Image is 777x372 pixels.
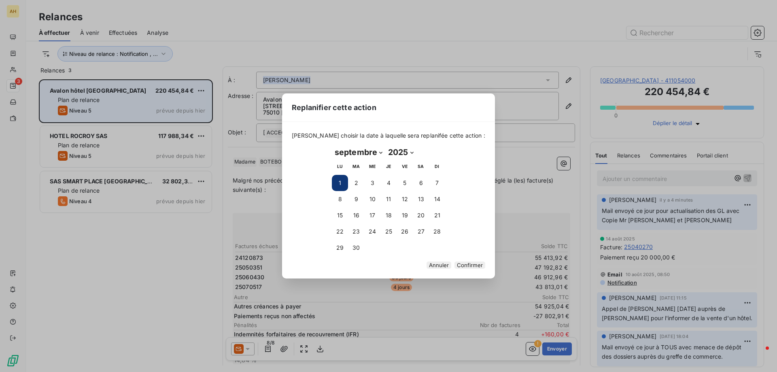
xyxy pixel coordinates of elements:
[413,207,429,223] button: 20
[380,191,397,207] button: 11
[348,207,364,223] button: 16
[364,223,380,240] button: 24
[454,261,485,269] button: Confirmer
[364,191,380,207] button: 10
[429,207,445,223] button: 21
[429,175,445,191] button: 7
[348,159,364,175] th: mardi
[749,344,769,364] iframe: Intercom live chat
[380,159,397,175] th: jeudi
[332,159,348,175] th: lundi
[413,223,429,240] button: 27
[429,159,445,175] th: dimanche
[397,207,413,223] button: 19
[413,159,429,175] th: samedi
[332,191,348,207] button: 8
[348,240,364,256] button: 30
[429,191,445,207] button: 14
[332,207,348,223] button: 15
[397,191,413,207] button: 12
[364,159,380,175] th: mercredi
[348,191,364,207] button: 9
[348,223,364,240] button: 23
[292,132,485,140] span: [PERSON_NAME] choisir la date à laquelle sera replanifée cette action :
[427,261,451,269] button: Annuler
[380,207,397,223] button: 18
[380,175,397,191] button: 4
[397,159,413,175] th: vendredi
[413,175,429,191] button: 6
[348,175,364,191] button: 2
[332,240,348,256] button: 29
[364,207,380,223] button: 17
[397,175,413,191] button: 5
[380,223,397,240] button: 25
[397,223,413,240] button: 26
[332,175,348,191] button: 1
[429,223,445,240] button: 28
[413,191,429,207] button: 13
[292,102,376,113] span: Replanifier cette action
[332,223,348,240] button: 22
[364,175,380,191] button: 3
